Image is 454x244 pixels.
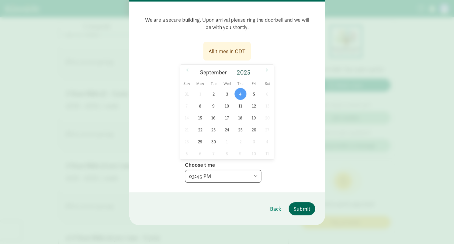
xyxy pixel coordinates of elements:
[260,82,274,86] span: Sat
[208,88,220,100] span: September 2, 2025
[200,70,227,75] span: September
[139,11,315,36] p: We are a secure building. Upon arrival please ring the doorbell and we will be with you shortly.
[221,100,233,112] span: September 10, 2025
[180,82,194,86] span: Sun
[221,124,233,136] span: September 24, 2025
[208,124,220,136] span: September 23, 2025
[248,100,260,112] span: September 12, 2025
[270,205,281,213] span: Back
[234,82,247,86] span: Thu
[185,161,215,169] label: Choose time
[209,47,245,55] div: All times in CDT
[247,82,260,86] span: Fri
[289,202,315,215] button: Submit
[221,136,233,147] span: October 1, 2025
[194,112,206,124] span: September 15, 2025
[208,136,220,147] span: September 30, 2025
[248,88,260,100] span: September 5, 2025
[234,112,246,124] span: September 18, 2025
[207,82,220,86] span: Tue
[248,112,260,124] span: September 19, 2025
[221,88,233,100] span: September 3, 2025
[194,136,206,147] span: September 29, 2025
[234,124,246,136] span: September 25, 2025
[194,82,207,86] span: Mon
[221,112,233,124] span: September 17, 2025
[194,124,206,136] span: September 22, 2025
[220,82,234,86] span: Wed
[194,100,206,112] span: September 8, 2025
[234,88,246,100] span: September 4, 2025
[208,100,220,112] span: September 9, 2025
[208,112,220,124] span: September 16, 2025
[248,124,260,136] span: September 26, 2025
[265,202,286,215] button: Back
[234,100,246,112] span: September 11, 2025
[293,205,310,213] span: Submit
